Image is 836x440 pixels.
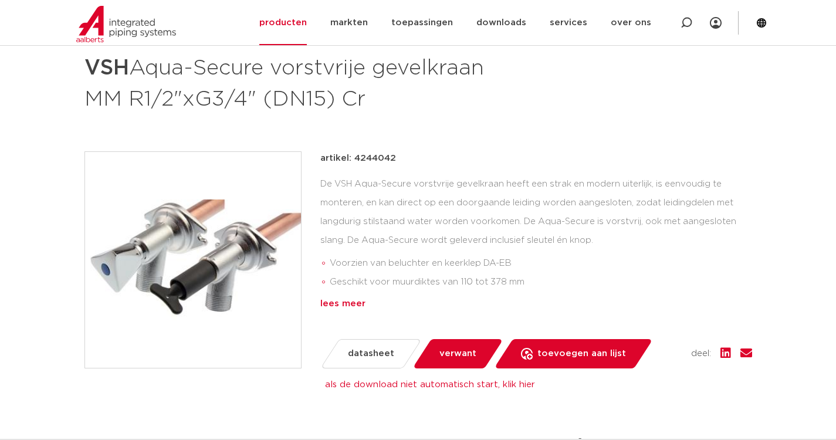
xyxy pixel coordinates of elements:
[710,10,722,36] div: my IPS
[85,152,301,368] img: Product Image for VSH Aqua-Secure vorstvrije gevelkraan MM R1/2"xG3/4" (DN15) Cr
[330,254,752,273] li: Voorzien van beluchter en keerklep DA-EB
[84,57,129,79] strong: VSH
[691,347,711,361] span: deel:
[320,151,396,165] p: artikel: 4244042
[439,344,476,363] span: verwant
[325,380,535,389] a: als de download niet automatisch start, klik hier
[84,50,525,114] h1: Aqua-Secure vorstvrije gevelkraan MM R1/2"xG3/4" (DN15) Cr
[320,339,421,368] a: datasheet
[537,344,626,363] span: toevoegen aan lijst
[330,273,752,292] li: Geschikt voor muurdiktes van 110 tot 378 mm
[320,175,752,292] div: De VSH Aqua-Secure vorstvrije gevelkraan heeft een strak en modern uiterlijk, is eenvoudig te mon...
[320,297,752,311] div: lees meer
[348,344,394,363] span: datasheet
[412,339,503,368] a: verwant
